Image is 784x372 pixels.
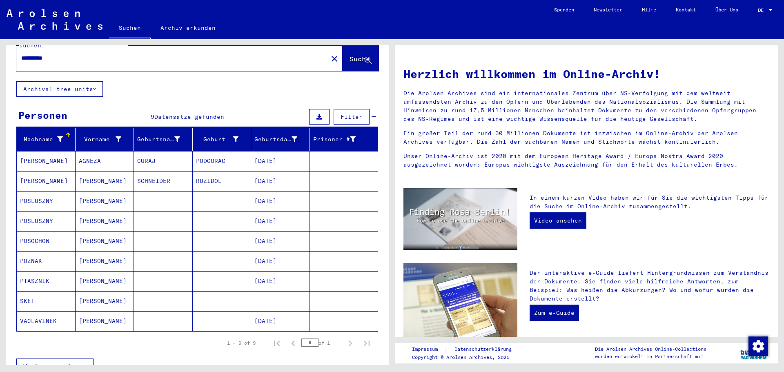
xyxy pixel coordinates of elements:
mat-cell: [DATE] [251,151,310,171]
p: Die Arolsen Archives Online-Collections [595,345,706,353]
mat-cell: POSLUSZNY [17,191,76,211]
mat-cell: PODGORAC [193,151,252,171]
div: | [412,345,521,354]
mat-cell: [DATE] [251,171,310,191]
div: Geburtsdatum [254,133,310,146]
span: Filter [341,113,363,120]
mat-cell: RUZIDOL [193,171,252,191]
a: Datenschutzerklärung [448,345,521,354]
mat-cell: [PERSON_NAME] [76,231,134,251]
img: yv_logo.png [739,343,769,363]
mat-cell: [DATE] [251,251,310,271]
button: Filter [334,109,370,125]
a: Impressum [412,345,444,354]
p: Ein großer Teil der rund 30 Millionen Dokumente ist inzwischen im Online-Archiv der Arolsen Archi... [403,129,770,146]
mat-cell: AGNEZA [76,151,134,171]
button: Last page [359,335,375,351]
mat-cell: POSOCHOW [17,231,76,251]
div: Vorname [79,135,122,144]
mat-cell: SKET [17,291,76,311]
div: 1 – 9 of 9 [227,339,256,347]
a: Suchen [109,18,151,39]
mat-cell: SCHNEIDER [134,171,193,191]
mat-header-cell: Geburtsname [134,128,193,151]
a: Archiv erkunden [151,18,225,38]
div: Geburt‏ [196,135,239,144]
mat-header-cell: Geburt‏ [193,128,252,151]
mat-header-cell: Vorname [76,128,134,151]
mat-cell: [DATE] [251,211,310,231]
button: Archival tree units [16,81,103,97]
button: Next page [342,335,359,351]
mat-cell: POZNAK [17,251,76,271]
mat-cell: [DATE] [251,191,310,211]
div: Prisoner # [313,135,356,144]
img: eguide.jpg [403,263,517,339]
a: Video ansehen [530,212,586,229]
mat-cell: [PERSON_NAME] [76,271,134,291]
mat-cell: [DATE] [251,271,310,291]
p: Copyright © Arolsen Archives, 2021 [412,354,521,361]
mat-cell: [PERSON_NAME] [76,191,134,211]
mat-cell: PTASZNIK [17,271,76,291]
p: Die Arolsen Archives sind ein internationales Zentrum über NS-Verfolgung mit dem weltweit umfasse... [403,89,770,123]
div: Personen [18,108,67,123]
span: 9 [151,113,154,120]
p: wurden entwickelt in Partnerschaft mit [595,353,706,360]
mat-cell: [PERSON_NAME] [76,211,134,231]
mat-cell: [PERSON_NAME] [76,291,134,311]
mat-cell: [DATE] [251,311,310,331]
mat-cell: POSLUSZNY [17,211,76,231]
div: Nachname [20,133,75,146]
div: Prisoner # [313,133,368,146]
p: Unser Online-Archiv ist 2020 mit dem European Heritage Award / Europa Nostra Award 2020 ausgezeic... [403,152,770,169]
span: Datensätze gefunden [154,113,224,120]
button: Suche [343,46,379,71]
mat-cell: [PERSON_NAME] [76,251,134,271]
mat-cell: [PERSON_NAME] [17,151,76,171]
span: DE [758,7,767,13]
img: video.jpg [403,188,517,250]
mat-cell: [PERSON_NAME] [76,311,134,331]
mat-cell: [PERSON_NAME] [76,171,134,191]
p: Der interaktive e-Guide liefert Hintergrundwissen zum Verständnis der Dokumente. Sie finden viele... [530,269,770,303]
h1: Herzlich willkommen im Online-Archiv! [403,65,770,82]
div: Geburtsname [137,133,192,146]
div: Nachname [20,135,63,144]
div: of 1 [301,339,342,347]
button: Clear [326,50,343,67]
p: In einem kurzen Video haben wir für Sie die wichtigsten Tipps für die Suche im Online-Archiv zusa... [530,194,770,211]
mat-cell: VACLAVINEK [17,311,76,331]
mat-header-cell: Nachname [17,128,76,151]
mat-header-cell: Geburtsdatum [251,128,310,151]
img: Arolsen_neg.svg [7,9,102,30]
div: Geburtsname [137,135,180,144]
span: Suche [350,55,370,63]
span: Weniger anzeigen [23,363,82,370]
div: Vorname [79,133,134,146]
mat-header-cell: Prisoner # [310,128,378,151]
mat-icon: close [330,54,339,64]
button: Previous page [285,335,301,351]
div: Geburt‏ [196,133,251,146]
img: Zustimmung ändern [748,336,768,356]
mat-cell: [DATE] [251,231,310,251]
a: Zum e-Guide [530,305,579,321]
button: First page [269,335,285,351]
mat-cell: CURAJ [134,151,193,171]
mat-cell: [PERSON_NAME] [17,171,76,191]
div: Geburtsdatum [254,135,297,144]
